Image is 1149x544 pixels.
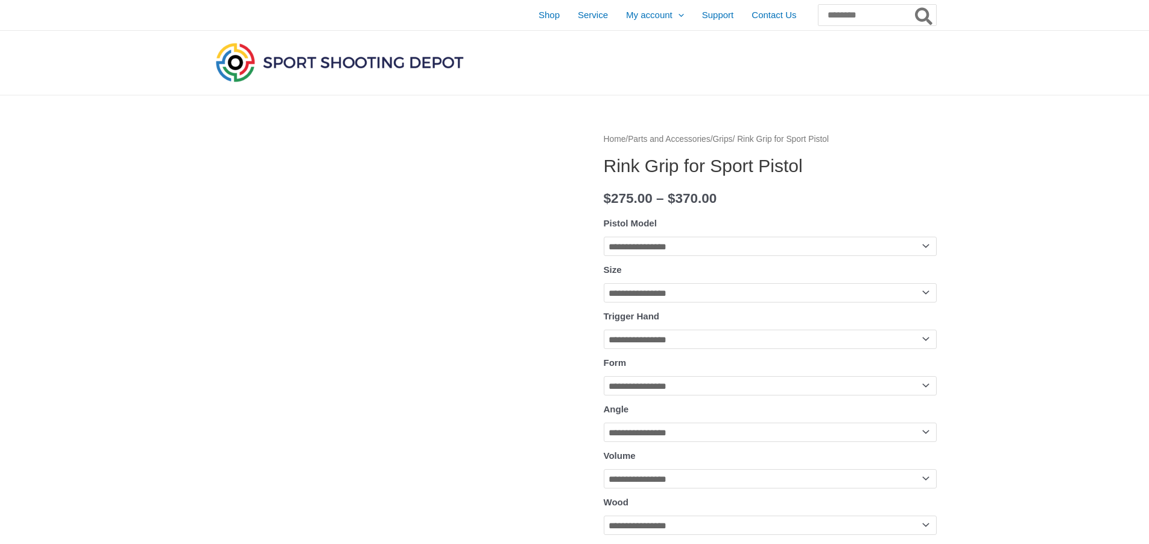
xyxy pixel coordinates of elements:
[604,191,612,206] span: $
[604,404,629,414] label: Angle
[604,191,653,206] bdi: 275.00
[713,135,733,144] a: Grips
[213,40,466,85] img: Sport Shooting Depot
[913,5,936,25] button: Search
[604,497,628,507] label: Wood
[604,132,937,147] nav: Breadcrumb
[668,191,676,206] span: $
[604,357,627,368] label: Form
[604,135,626,144] a: Home
[656,191,664,206] span: –
[604,264,622,275] label: Size
[604,311,660,321] label: Trigger Hand
[604,450,636,461] label: Volume
[604,155,937,177] h1: Rink Grip for Sport Pistol
[604,218,657,228] label: Pistol Model
[668,191,717,206] bdi: 370.00
[628,135,711,144] a: Parts and Accessories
